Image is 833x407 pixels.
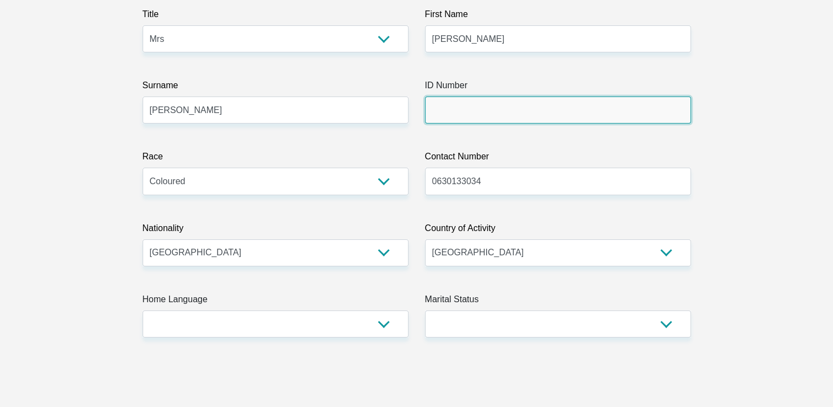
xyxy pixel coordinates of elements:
[143,150,409,168] label: Race
[425,79,691,97] label: ID Number
[425,293,691,310] label: Marital Status
[143,97,409,124] input: Surname
[425,25,691,52] input: First Name
[425,97,691,124] input: ID Number
[425,222,691,239] label: Country of Activity
[425,8,691,25] label: First Name
[143,8,409,25] label: Title
[425,168,691,195] input: Contact Number
[425,150,691,168] label: Contact Number
[143,222,409,239] label: Nationality
[143,293,409,310] label: Home Language
[143,79,409,97] label: Surname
